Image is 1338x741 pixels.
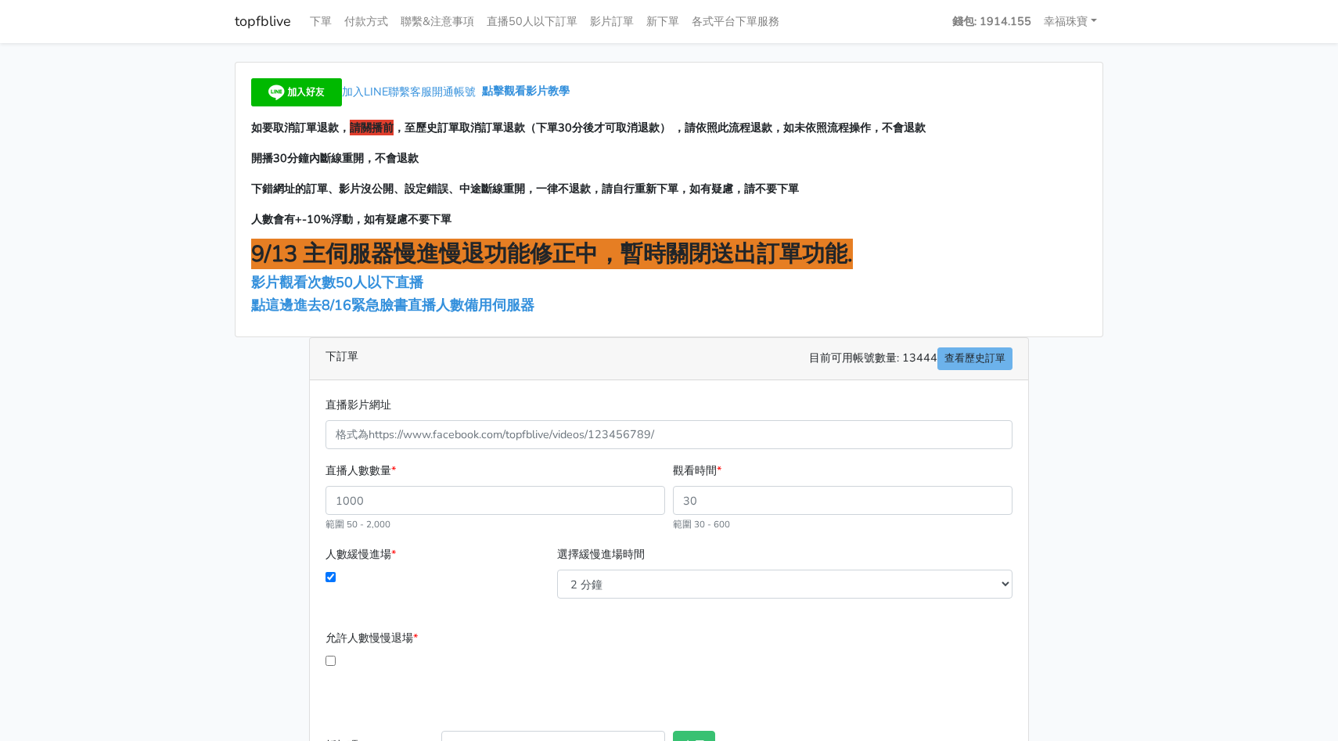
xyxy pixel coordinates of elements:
input: 格式為https://www.facebook.com/topfblive/videos/123456789/ [326,420,1012,449]
span: 目前可用帳號數量: 13444 [809,347,1012,370]
small: 範圍 50 - 2,000 [326,518,390,531]
span: 人數會有+-10%浮動，如有疑慮不要下單 [251,211,451,227]
a: 50人以下直播 [336,273,427,292]
label: 直播人數數量 [326,462,396,480]
label: 人數緩慢進場 [326,545,396,563]
img: 加入好友 [251,78,342,106]
div: 下訂單 [310,338,1028,380]
input: 30 [673,486,1012,515]
strong: 錢包: 1914.155 [952,13,1031,29]
a: 加入LINE聯繫客服開通帳號 [251,84,482,99]
a: 直播50人以下訂單 [480,6,584,37]
span: 9/13 主伺服器慢進慢退功能修正中，暫時關閉送出訂單功能. [251,239,853,269]
a: 影片訂單 [584,6,640,37]
span: ，至歷史訂單取消訂單退款（下單30分後才可取消退款） ，請依照此流程退款，如未依照流程操作，不會退款 [394,120,926,135]
a: 影片觀看次數 [251,273,336,292]
a: 新下單 [640,6,685,37]
label: 觀看時間 [673,462,721,480]
label: 直播影片網址 [326,396,391,414]
a: 下單 [304,6,338,37]
a: 各式平台下單服務 [685,6,786,37]
span: 50人以下直播 [336,273,423,292]
a: 錢包: 1914.155 [946,6,1038,37]
a: 點這邊進去8/16緊急臉書直播人數備用伺服器 [251,296,534,315]
a: 聯繫&注意事項 [394,6,480,37]
small: 範圍 30 - 600 [673,518,730,531]
a: 幸福珠寶 [1038,6,1103,37]
a: 查看歷史訂單 [937,347,1012,370]
span: 下錯網址的訂單、影片沒公開、設定錯誤、中途斷線重開，一律不退款，請自行重新下單，如有疑慮，請不要下單 [251,181,799,196]
span: 開播30分鐘內斷線重開，不會退款 [251,150,419,166]
a: 點擊觀看影片教學 [482,84,570,99]
input: 1000 [326,486,665,515]
label: 選擇緩慢進場時間 [557,545,645,563]
a: topfblive [235,6,291,37]
span: 請關播前 [350,120,394,135]
span: 如要取消訂單退款， [251,120,350,135]
a: 付款方式 [338,6,394,37]
span: 加入LINE聯繫客服開通帳號 [342,84,476,99]
label: 允許人數慢慢退場 [326,629,418,647]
